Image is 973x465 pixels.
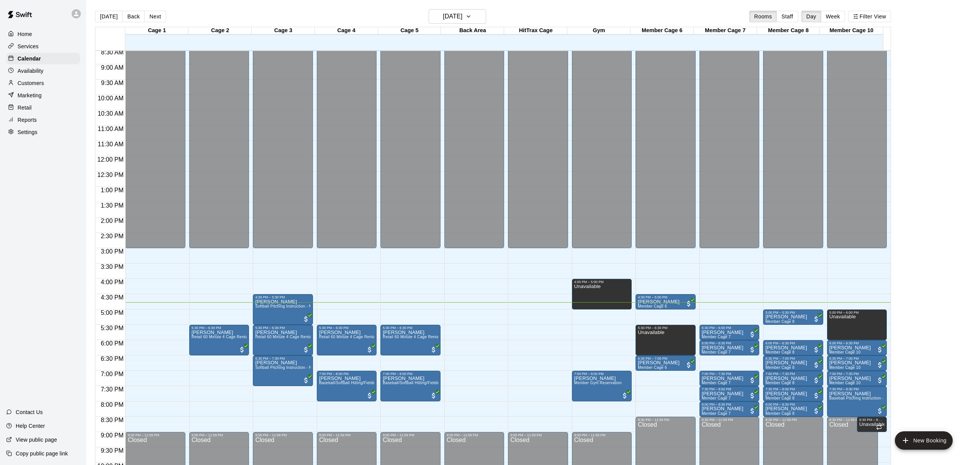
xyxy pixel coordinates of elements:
[776,11,798,22] button: Staff
[765,350,794,354] span: Member Cage 8
[430,346,437,354] span: All customers have paid
[829,341,885,345] div: 6:00 PM – 6:30 PM
[749,11,777,22] button: Rooms
[699,401,759,417] div: 8:00 PM – 8:30 PM: Landen Phillips
[757,27,820,34] div: Member Cage 8
[188,27,252,34] div: Cage 2
[699,386,759,401] div: 7:30 PM – 8:00 PM: Tanya Arruda
[638,295,693,299] div: 4:30 PM – 5:00 PM
[378,27,441,34] div: Cage 5
[319,433,374,437] div: 9:00 PM – 11:59 PM
[749,407,756,415] span: All customers have paid
[99,80,126,86] span: 9:30 AM
[702,403,757,406] div: 8:00 PM – 8:30 PM
[99,248,126,255] span: 3:00 PM
[6,102,80,113] a: Retail
[694,27,757,34] div: Member Cage 7
[366,392,373,400] span: All customers have paid
[636,355,695,371] div: 6:30 PM – 7:00 PM: Andrea Nadeau
[99,294,126,301] span: 4:30 PM
[765,418,821,422] div: 8:30 PM – 11:59 PM
[6,77,80,89] div: Customers
[441,27,504,34] div: Back Area
[763,309,823,325] div: 5:00 PM – 5:30 PM: Sean Haley
[763,340,823,355] div: 6:00 PM – 6:30 PM: Kimberly Silva
[302,377,310,384] span: All customers have paid
[6,53,80,64] a: Calendar
[749,377,756,384] span: All customers have paid
[95,11,123,22] button: [DATE]
[255,304,333,308] span: Softball Pitching Instruction - Non-Member
[699,325,759,340] div: 5:30 PM – 6:00 PM: Heather MacDonald
[99,187,126,193] span: 1:00 PM
[96,95,126,102] span: 10:00 AM
[253,355,313,386] div: 6:30 PM – 7:30 PM: Jay Barber
[702,350,731,354] span: Member Cage 7
[574,433,629,437] div: 9:00 PM – 11:59 PM
[383,381,490,385] span: Baseball/Softball Hitting/Fielding Instruction - Non-Member
[99,64,126,71] span: 9:00 AM
[99,371,126,377] span: 7:00 PM
[6,41,80,52] a: Services
[765,341,821,345] div: 6:00 PM – 6:30 PM
[383,433,438,437] div: 9:00 PM – 11:59 PM
[685,361,693,369] span: All customers have paid
[827,309,887,340] div: 5:00 PM – 6:00 PM: Unavailable
[6,90,80,101] a: Marketing
[99,233,126,239] span: 2:30 PM
[812,361,820,369] span: All customers have paid
[18,30,32,38] p: Home
[317,371,377,401] div: 7:00 PM – 8:00 PM: Jay Barber
[763,371,823,386] div: 7:00 PM – 7:30 PM: Sarabeth Costantino
[18,55,41,62] p: Calendar
[763,401,823,417] div: 8:00 PM – 8:30 PM: Stephanie Harris
[829,381,861,385] span: Member Cage 10
[96,126,126,132] span: 11:00 AM
[302,346,310,354] span: All customers have paid
[699,340,759,355] div: 6:00 PM – 6:30 PM: Heather MacDonald
[702,335,731,339] span: Member Cage 7
[848,11,891,22] button: Filter View
[765,319,794,324] span: Member Cage 8
[255,295,310,299] div: 4:30 PM – 5:30 PM
[829,311,885,314] div: 5:00 PM – 6:00 PM
[765,387,821,391] div: 7:30 PM – 8:00 PM
[189,325,249,355] div: 5:30 PM – 6:30 PM: Derek Barrette
[876,346,884,354] span: All customers have paid
[383,335,475,339] span: Retail 60 Minute 4 Cage Rental (Cages 2, 3, 4 & 5)
[6,28,80,40] a: Home
[252,27,315,34] div: Cage 3
[380,325,440,355] div: 5:30 PM – 6:30 PM: Derek Barrette
[255,335,348,339] span: Retail 60 Minute 4 Cage Rental (Cages 2, 3, 4 & 5)
[572,371,632,401] div: 7:00 PM – 8:00 PM: Stephanie Harris
[765,396,794,400] span: Member Cage 8
[876,407,884,415] span: All customers have paid
[319,326,374,330] div: 5:30 PM – 6:30 PM
[125,27,188,34] div: Cage 1
[18,128,38,136] p: Settings
[99,309,126,316] span: 5:00 PM
[801,11,821,22] button: Day
[876,377,884,384] span: All customers have paid
[99,417,126,423] span: 8:30 PM
[702,387,757,391] div: 7:30 PM – 8:00 PM
[895,431,953,450] button: add
[876,361,884,369] span: All customers have paid
[567,27,631,34] div: Gym
[574,280,629,284] div: 4:00 PM – 5:00 PM
[319,335,412,339] span: Retail 60 Minute 4 Cage Rental (Cages 2, 3, 4 & 5)
[636,325,695,355] div: 5:30 PM – 6:30 PM: Unavailable
[16,436,57,444] p: View public page
[702,396,731,400] span: Member Cage 7
[16,450,68,457] p: Copy public page link
[857,417,887,432] div: 8:30 PM – 9:00 PM: Unavailable
[631,27,694,34] div: Member Cage 6
[749,392,756,400] span: All customers have paid
[96,110,126,117] span: 10:30 AM
[504,27,567,34] div: HitTrax Cage
[18,116,37,124] p: Reports
[192,335,284,339] span: Retail 60 Minute 4 Cage Rental (Cages 2, 3, 4 & 5)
